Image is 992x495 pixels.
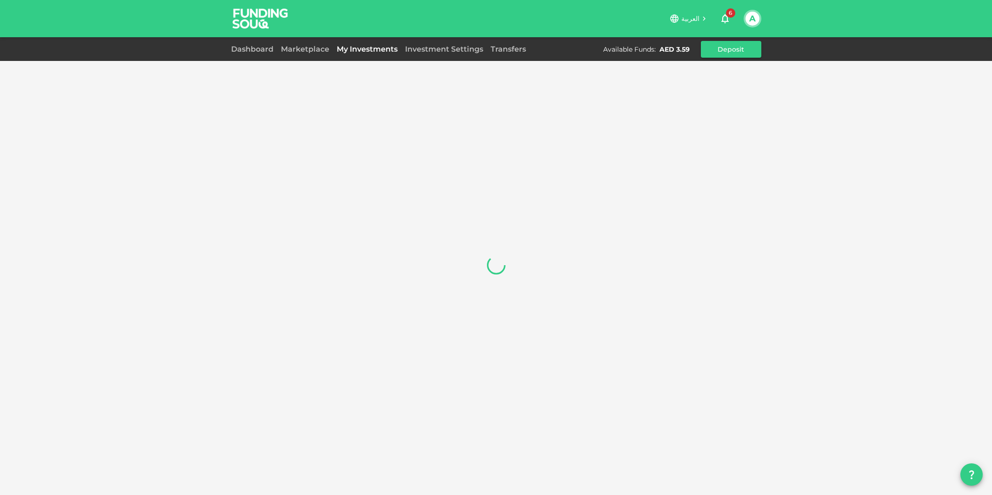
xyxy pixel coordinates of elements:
button: Deposit [701,41,761,58]
button: question [960,463,983,486]
div: Available Funds : [603,45,656,54]
a: Transfers [487,45,530,54]
span: العربية [681,14,700,23]
button: A [746,12,759,26]
a: Dashboard [231,45,277,54]
a: Investment Settings [401,45,487,54]
a: My Investments [333,45,401,54]
span: 6 [726,8,735,18]
div: AED 3.59 [659,45,690,54]
button: 6 [716,9,734,28]
a: Marketplace [277,45,333,54]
